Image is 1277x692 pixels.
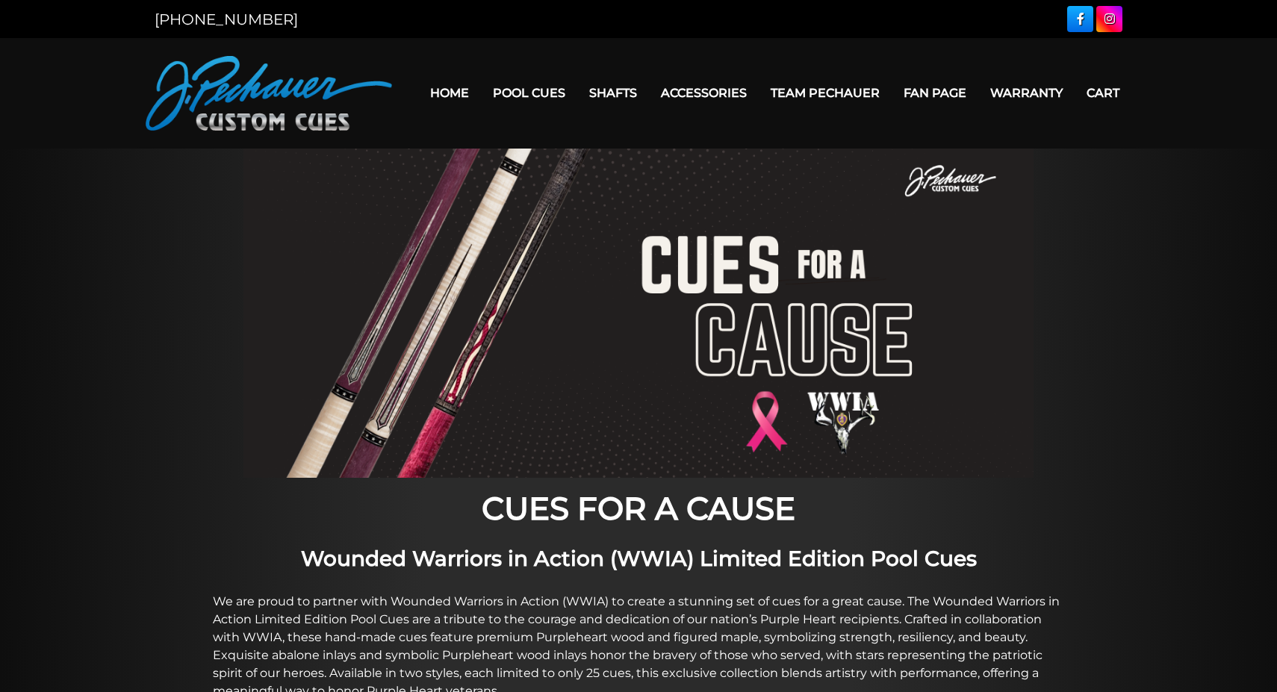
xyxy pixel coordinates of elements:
[759,74,892,112] a: Team Pechauer
[155,10,298,28] a: [PHONE_NUMBER]
[418,74,481,112] a: Home
[577,74,649,112] a: Shafts
[978,74,1075,112] a: Warranty
[482,489,795,528] strong: CUES FOR A CAUSE
[892,74,978,112] a: Fan Page
[301,546,977,571] strong: Wounded Warriors in Action (WWIA) Limited Edition Pool Cues
[146,56,392,131] img: Pechauer Custom Cues
[481,74,577,112] a: Pool Cues
[1075,74,1131,112] a: Cart
[649,74,759,112] a: Accessories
